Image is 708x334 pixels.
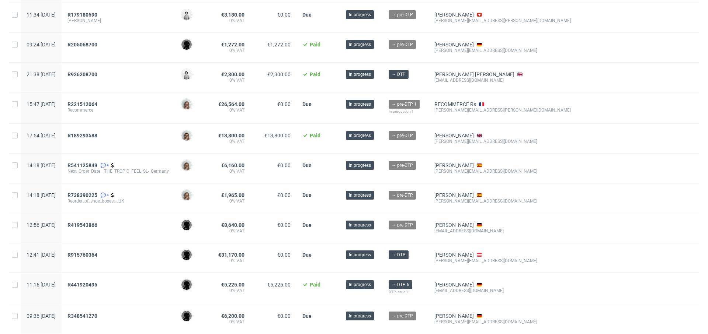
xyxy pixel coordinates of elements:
span: £2,300.00 [221,71,244,77]
a: [PERSON_NAME] [434,282,474,288]
div: [PERSON_NAME][EMAIL_ADDRESS][DOMAIN_NAME] [434,48,571,53]
span: €1,272.00 [221,42,244,48]
span: R189293588 [67,133,97,138]
span: 15:47 [DATE] [27,101,56,107]
a: [PERSON_NAME] [434,192,474,198]
img: Dawid Urbanowicz [181,279,192,290]
span: 14:18 [DATE] [27,162,56,168]
span: In progress [349,41,371,48]
span: 0% VAT [210,258,244,264]
span: 09:36 [DATE] [27,313,56,319]
span: 09:24 [DATE] [27,42,56,48]
span: 0% VAT [210,228,244,234]
span: £1,965.00 [221,192,244,198]
span: R915760364 [67,252,97,258]
img: Monika Poźniak [181,190,192,200]
span: → pre-DTP [392,222,413,228]
span: R348541270 [67,313,97,319]
div: [EMAIL_ADDRESS][DOMAIN_NAME] [434,228,571,234]
a: [PERSON_NAME] [434,133,474,138]
div: [PERSON_NAME][EMAIL_ADDRESS][DOMAIN_NAME] [434,198,571,204]
span: 0% VAT [210,107,244,113]
div: [PERSON_NAME][EMAIL_ADDRESS][DOMAIN_NAME] [434,258,571,264]
span: R541125849 [67,162,97,168]
span: → pre-DTP [392,132,413,139]
span: €5,225.00 [267,282,291,288]
span: In progress [349,11,371,18]
a: R179180590 [67,12,99,18]
span: €6,160.00 [221,162,244,168]
a: R738390225 [67,192,99,198]
span: £13,800.00 [218,133,244,138]
span: 0% VAT [210,319,244,325]
span: R738390225 [67,192,97,198]
span: → pre-DTP [392,41,413,48]
a: R441920495 [67,282,99,288]
span: R205068700 [67,42,97,48]
span: Due [302,222,312,228]
span: 14:18 [DATE] [27,192,56,198]
a: R189293588 [67,133,99,138]
span: → pre-DTP [392,162,413,169]
span: 0% VAT [210,168,244,174]
span: 11:16 [DATE] [27,282,56,288]
div: [PERSON_NAME][EMAIL_ADDRESS][PERSON_NAME][DOMAIN_NAME] [434,107,571,113]
div: DTP Issue 1 [389,289,423,295]
a: [PERSON_NAME] [434,252,474,258]
span: €0.00 [277,313,291,319]
span: In progress [349,162,371,169]
div: [EMAIL_ADDRESS][DOMAIN_NAME] [434,288,571,293]
span: €3,180.00 [221,12,244,18]
div: [PERSON_NAME][EMAIL_ADDRESS][DOMAIN_NAME] [434,138,571,144]
span: Due [302,252,312,258]
span: £13,800.00 [264,133,291,138]
span: €6,200.00 [221,313,244,319]
span: £0.00 [277,192,291,198]
span: → DTP [392,71,406,78]
a: [PERSON_NAME] [434,222,474,228]
img: Dawid Urbanowicz [181,311,192,321]
a: [PERSON_NAME] [434,12,474,18]
span: → DTP 6 [392,281,409,288]
div: [PERSON_NAME][EMAIL_ADDRESS][PERSON_NAME][DOMAIN_NAME] [434,18,571,24]
span: In progress [349,192,371,198]
a: R205068700 [67,42,99,48]
img: Dawid Urbanowicz [181,250,192,260]
span: 12:56 [DATE] [27,222,56,228]
span: 0% VAT [210,198,244,204]
a: R221512064 [67,101,99,107]
div: [PERSON_NAME][EMAIL_ADDRESS][DOMAIN_NAME] [434,168,571,174]
span: 0% VAT [210,18,244,24]
span: €31,170.00 [218,252,244,258]
span: 4 [107,162,109,168]
a: R419543866 [67,222,99,228]
span: 11:34 [DATE] [27,12,56,18]
span: Paid [310,133,320,138]
span: 0% VAT [210,288,244,293]
span: Due [302,12,312,18]
span: €0.00 [277,101,291,107]
img: Dudek Mariola [181,69,192,80]
span: → DTP [392,252,406,258]
span: Due [302,162,312,168]
a: R541125849 [67,162,99,168]
span: Paid [310,282,320,288]
span: Paid [310,71,320,77]
span: 4 [107,192,109,198]
span: [PERSON_NAME] [67,18,169,24]
span: R926208700 [67,71,97,77]
span: 17:54 [DATE] [27,133,56,138]
span: → pre-DTP 1 [392,101,417,108]
img: Monika Poźniak [181,130,192,141]
span: Reorder_of_shoe_boxes_-_UK [67,198,169,204]
span: Due [302,192,312,198]
span: €0.00 [277,12,291,18]
a: 4 [99,162,109,168]
img: Dawid Urbanowicz [181,39,192,50]
img: Dudek Mariola [181,10,192,20]
span: €1,272.00 [267,42,291,48]
a: [PERSON_NAME] [PERSON_NAME] [434,71,514,77]
span: Paid [310,42,320,48]
span: £2,300.00 [267,71,291,77]
span: €26,564.00 [218,101,244,107]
